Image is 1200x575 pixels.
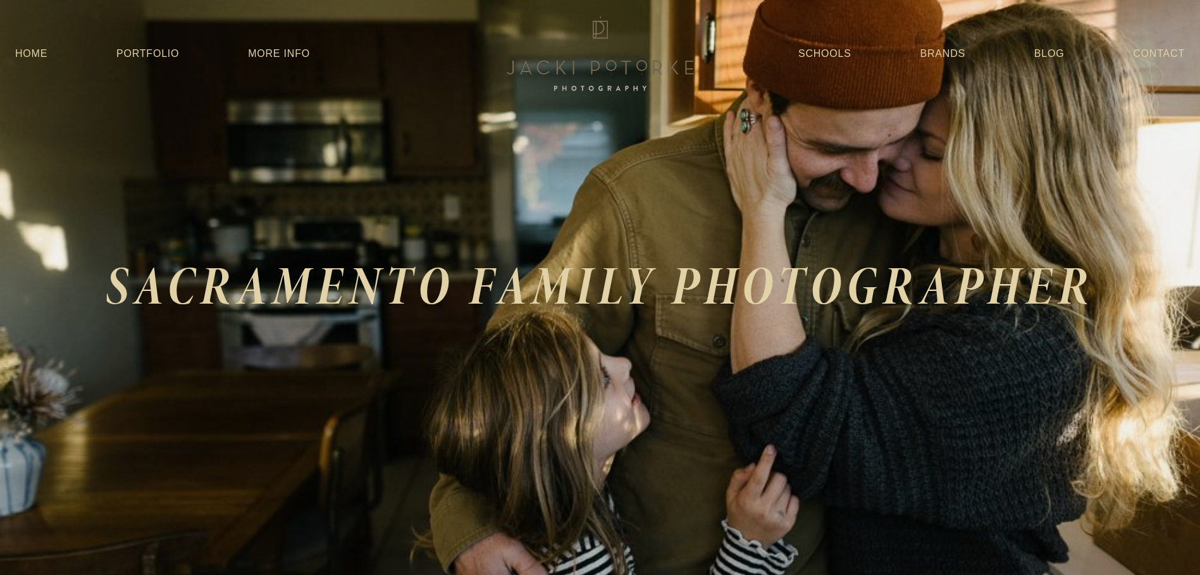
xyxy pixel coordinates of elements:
[248,42,310,65] a: More Info
[106,249,1094,322] em: SACRAMENTO FAMILY PHOTOGRAPHER
[1034,42,1065,65] a: Blog
[798,42,851,65] a: Schools
[499,13,702,94] img: Jacki Potorke Sacramento Family Photographer
[920,42,965,65] a: Brands
[15,42,47,65] a: Home
[116,48,179,59] a: Portfolio
[1133,42,1185,65] a: Contact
